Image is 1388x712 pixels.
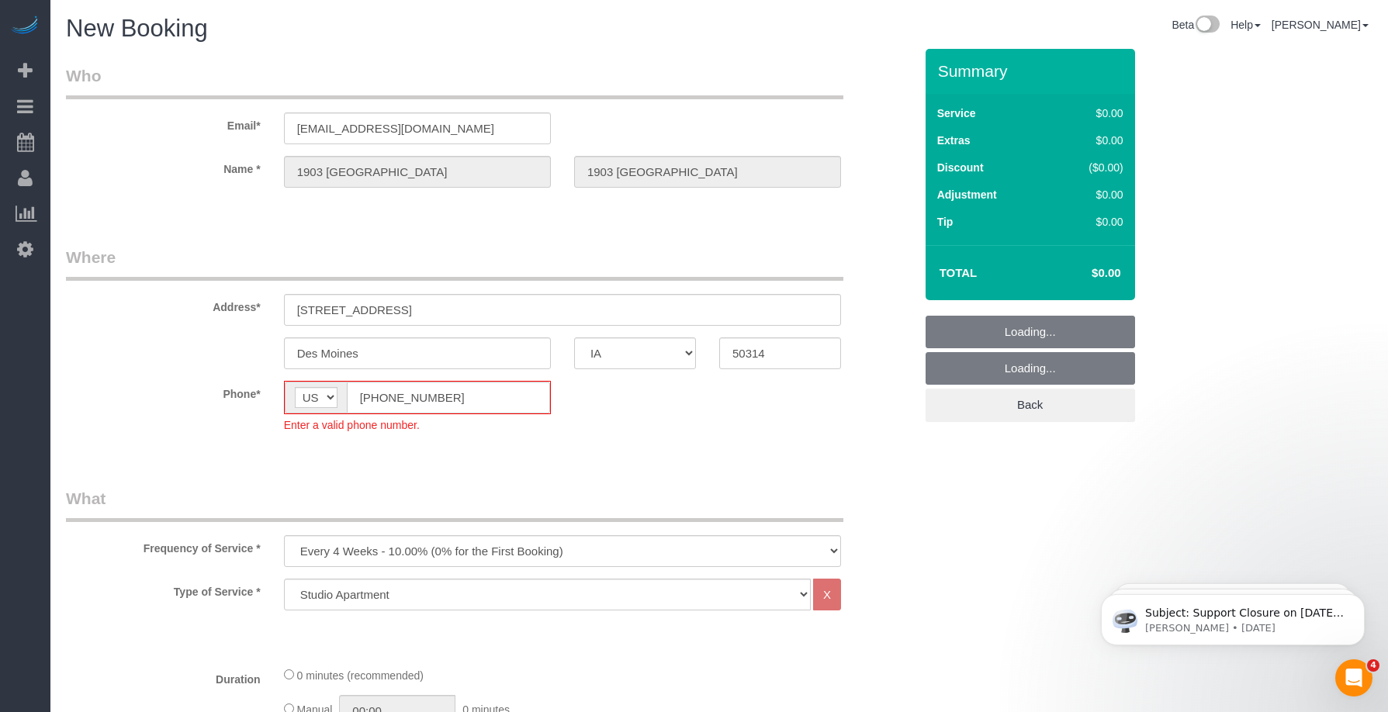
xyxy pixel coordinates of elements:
[1057,187,1123,202] div: $0.00
[54,294,272,315] label: Address*
[347,382,550,413] input: Phone*
[54,579,272,600] label: Type of Service *
[940,266,978,279] strong: Total
[1057,160,1123,175] div: ($0.00)
[66,487,843,522] legend: What
[1057,214,1123,230] div: $0.00
[54,112,272,133] label: Email*
[284,414,551,433] div: Enter a valid phone number.
[67,45,266,289] span: Subject: Support Closure on [DATE] Hey Everyone: Automaid Support will be closed [DATE][DATE] in ...
[1272,19,1369,31] a: [PERSON_NAME]
[66,246,843,281] legend: Where
[297,669,424,682] span: 0 minutes (recommended)
[66,15,208,42] span: New Booking
[54,535,272,556] label: Frequency of Service *
[719,337,841,369] input: Zip Code*
[1057,133,1123,148] div: $0.00
[1367,659,1379,672] span: 4
[937,105,976,121] label: Service
[926,389,1135,421] a: Back
[937,214,954,230] label: Tip
[1194,16,1220,36] img: New interface
[54,666,272,687] label: Duration
[1335,659,1372,696] iframe: Intercom live chat
[284,156,551,188] input: First Name*
[54,381,272,402] label: Phone*
[66,64,843,99] legend: Who
[1057,105,1123,121] div: $0.00
[938,62,1127,80] h3: Summary
[284,337,551,369] input: City*
[1045,267,1120,280] h4: $0.00
[574,156,841,188] input: Last Name*
[937,187,997,202] label: Adjustment
[1231,19,1261,31] a: Help
[1078,562,1388,670] iframe: Intercom notifications message
[1172,19,1220,31] a: Beta
[54,156,272,177] label: Name *
[67,60,268,74] p: Message from Ellie, sent 4w ago
[9,16,40,37] img: Automaid Logo
[937,160,984,175] label: Discount
[284,112,551,144] input: Email*
[937,133,971,148] label: Extras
